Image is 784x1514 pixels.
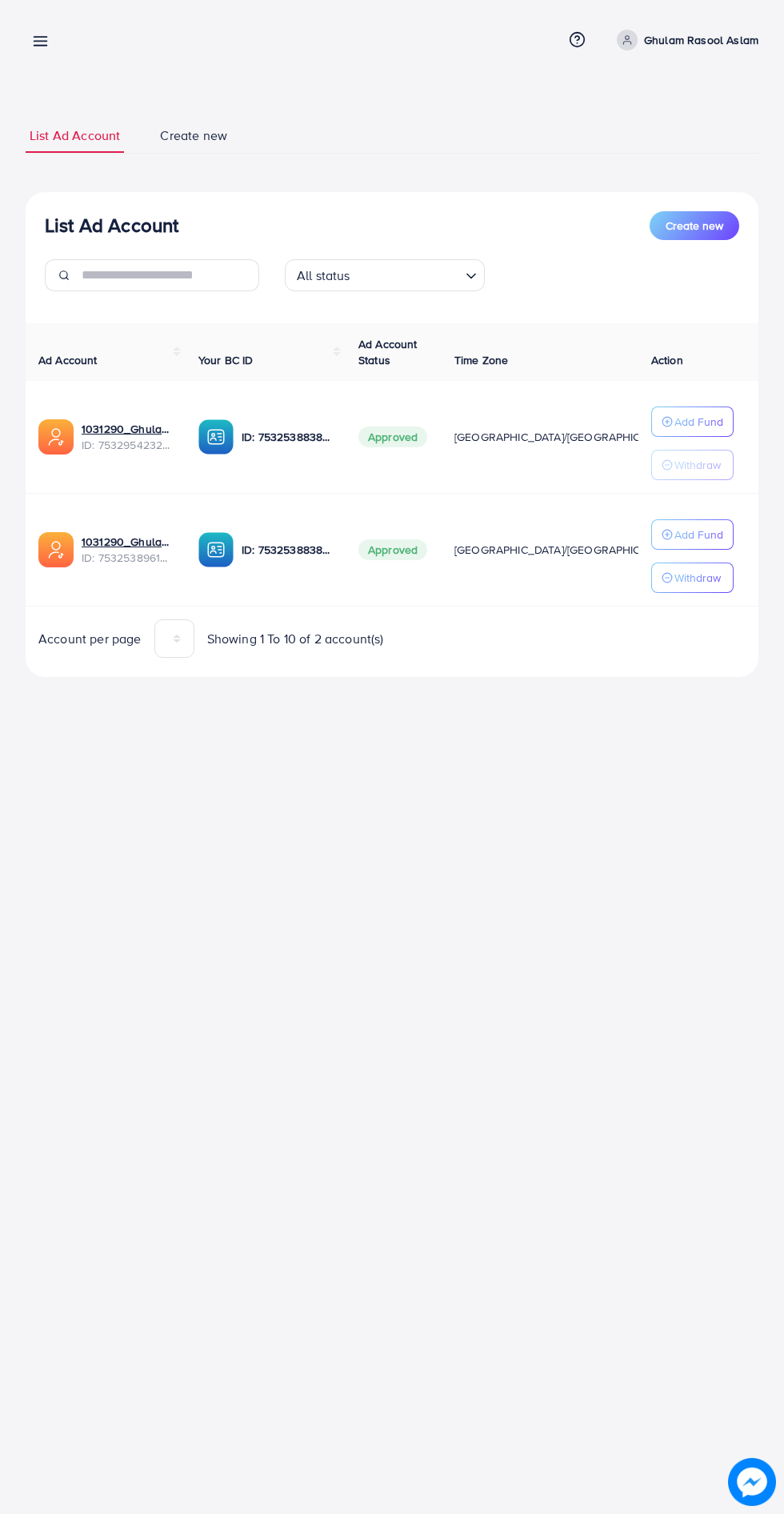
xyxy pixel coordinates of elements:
[651,352,683,368] span: Action
[674,412,723,431] p: Add Fund
[30,126,120,145] span: List Ad Account
[198,352,254,368] span: Your BC ID
[355,261,459,287] input: Search for option
[358,539,427,560] span: Approved
[82,437,173,453] span: ID: 7532954232266326017
[207,630,384,648] span: Showing 1 To 10 of 2 account(s)
[82,550,173,566] span: ID: 7532538961244635153
[674,525,723,544] p: Add Fund
[358,427,427,447] span: Approved
[674,455,721,475] p: Withdraw
[198,419,234,455] img: ic-ba-acc.ded83a64.svg
[198,532,234,567] img: ic-ba-acc.ded83a64.svg
[82,421,173,437] a: 1031290_Ghulam Rasool Aslam 2_1753902599199
[651,519,734,550] button: Add Fund
[666,218,723,234] span: Create new
[610,30,758,50] a: Ghulam Rasool Aslam
[285,259,485,291] div: Search for option
[674,568,721,587] p: Withdraw
[454,429,677,445] span: [GEOGRAPHIC_DATA]/[GEOGRAPHIC_DATA]
[82,534,173,567] div: <span class='underline'>1031290_Ghulam Rasool Aslam_1753805901568</span></br>7532538961244635153
[454,542,677,558] span: [GEOGRAPHIC_DATA]/[GEOGRAPHIC_DATA]
[651,450,734,480] button: Withdraw
[650,211,739,240] button: Create new
[454,352,508,368] span: Time Zone
[644,30,758,50] p: Ghulam Rasool Aslam
[45,214,178,237] h3: List Ad Account
[728,1458,776,1506] img: image
[294,264,354,287] span: All status
[38,352,98,368] span: Ad Account
[160,126,227,145] span: Create new
[82,421,173,454] div: <span class='underline'>1031290_Ghulam Rasool Aslam 2_1753902599199</span></br>7532954232266326017
[82,534,173,550] a: 1031290_Ghulam Rasool Aslam_1753805901568
[651,563,734,593] button: Withdraw
[38,630,142,648] span: Account per page
[651,407,734,437] button: Add Fund
[358,336,418,368] span: Ad Account Status
[38,532,74,567] img: ic-ads-acc.e4c84228.svg
[242,540,333,559] p: ID: 7532538838637019152
[38,419,74,455] img: ic-ads-acc.e4c84228.svg
[242,427,333,447] p: ID: 7532538838637019152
